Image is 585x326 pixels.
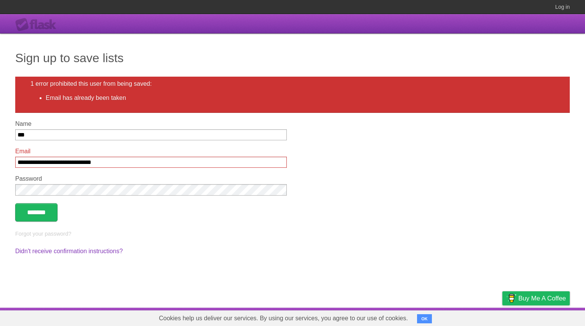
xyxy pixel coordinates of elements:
[15,49,570,67] h1: Sign up to save lists
[15,231,71,237] a: Forgot your password?
[15,18,61,32] div: Flask
[502,291,570,305] a: Buy me a coffee
[492,310,512,324] a: Privacy
[506,292,516,305] img: Buy me a coffee
[401,310,417,324] a: About
[518,292,566,305] span: Buy me a coffee
[151,311,416,326] span: Cookies help us deliver our services. By using our services, you agree to our use of cookies.
[467,310,483,324] a: Terms
[30,80,555,87] h2: 1 error prohibited this user from being saved:
[15,248,123,254] a: Didn't receive confirmation instructions?
[46,93,555,103] li: Email has already been taken
[426,310,457,324] a: Developers
[15,148,287,155] label: Email
[15,120,287,127] label: Name
[417,314,432,323] button: OK
[15,175,287,182] label: Password
[522,310,570,324] a: Suggest a feature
